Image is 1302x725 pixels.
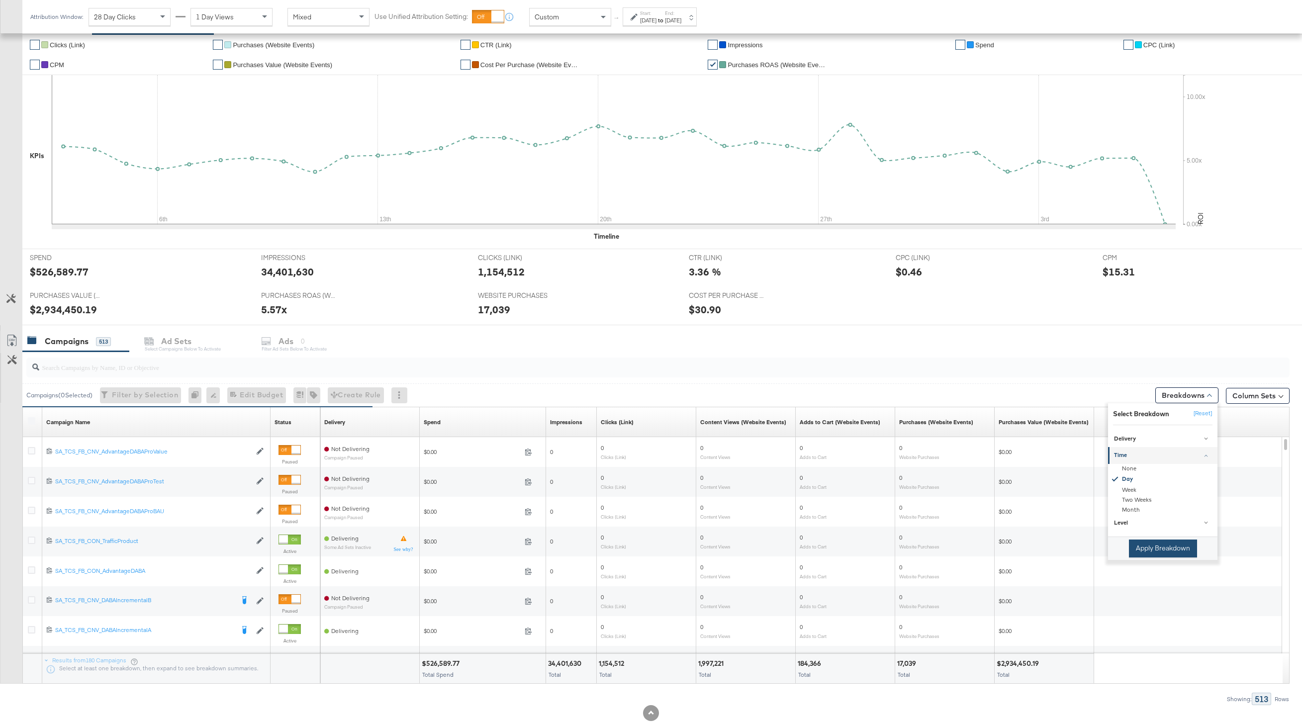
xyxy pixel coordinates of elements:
[640,10,656,16] label: Start:
[689,265,721,279] div: 3.36 %
[324,604,370,610] sub: Campaign Paused
[1110,485,1217,495] div: Week
[689,291,763,300] span: COST PER PURCHASE (WEBSITE EVENTS)
[899,444,902,452] span: 0
[55,477,251,485] div: SA_TCS_FB_CNV_AdvantageDABAProTest
[550,448,553,455] span: 0
[94,12,136,21] span: 28 Day Clicks
[30,253,104,263] span: SPEND
[55,626,234,634] div: SA_TCS_FB_CNV_DABAIncrementalA
[601,474,604,481] span: 0
[698,659,727,668] div: 1,997,221
[480,41,512,49] span: CTR (Link)
[899,593,902,601] span: 0
[999,567,1012,575] span: $0.00
[55,477,251,486] a: SA_TCS_FB_CNV_AdvantageDABAProTest
[1155,387,1218,403] button: Breakdowns
[728,61,827,69] span: Purchases ROAS (Website Events)
[955,40,965,50] a: ✔
[279,548,301,554] label: Active
[55,596,234,606] a: SA_TCS_FB_CNV_DABAIncrementalB
[50,41,85,49] span: Clicks (Link)
[899,623,902,631] span: 0
[55,507,251,516] a: SA_TCS_FB_CNV_AdvantageDABAProBAU
[1113,409,1169,419] div: Select Breakdown
[293,12,311,21] span: Mixed
[1114,435,1213,443] div: Delivery
[800,514,827,520] sub: Adds to Cart
[999,538,1012,545] span: $0.00
[324,418,345,426] div: Delivery
[594,232,619,241] div: Timeline
[422,671,454,678] span: Total Spend
[601,418,634,426] a: The number of clicks on links appearing on your ad or Page that direct people to your sites off F...
[331,627,359,634] span: Delivering
[899,514,939,520] sub: Website Purchases
[478,253,553,263] span: CLICKS (LINK)
[601,418,634,426] div: Clicks (Link)
[1108,447,1217,463] a: Time
[800,484,827,490] sub: Adds to Cart
[800,573,827,579] sub: Adds to Cart
[997,671,1010,678] span: Total
[689,302,721,317] div: $30.90
[30,302,97,317] div: $2,934,450.19
[279,578,301,584] label: Active
[261,302,287,317] div: 5.57x
[601,534,604,541] span: 0
[550,478,553,485] span: 0
[39,354,1171,373] input: Search Campaigns by Name, ID or Objective
[599,671,612,678] span: Total
[896,253,970,263] span: CPC (LINK)
[800,633,827,639] sub: Adds to Cart
[550,418,582,426] a: The number of times your ad was served. On mobile apps an ad is counted as served the first time ...
[599,659,627,668] div: 1,154,512
[601,573,626,579] sub: Clicks (Link)
[700,573,731,579] sub: Content Views
[331,567,359,575] span: Delivering
[55,507,251,515] div: SA_TCS_FB_CNV_AdvantageDABAProBAU
[548,659,584,668] div: 34,401,630
[800,534,803,541] span: 0
[897,659,919,668] div: 17,039
[1103,253,1177,263] span: CPM
[1226,696,1252,703] div: Showing:
[26,391,93,400] div: Campaigns ( 0 Selected)
[324,515,370,520] sub: Campaign Paused
[55,626,234,636] a: SA_TCS_FB_CNV_DABAIncrementalA
[478,265,525,279] div: 1,154,512
[601,514,626,520] sub: Clicks (Link)
[640,16,656,24] div: [DATE]
[1110,464,1217,474] div: None
[424,567,521,575] span: $0.00
[689,253,763,263] span: CTR (LINK)
[374,12,468,21] label: Use Unified Attribution Setting:
[975,41,994,49] span: Spend
[1226,388,1290,404] button: Column Sets
[798,659,824,668] div: 184,366
[601,623,604,631] span: 0
[261,265,314,279] div: 34,401,630
[1110,474,1217,485] div: Day
[798,671,811,678] span: Total
[1108,515,1217,532] a: Level
[213,40,223,50] a: ✔
[999,508,1012,515] span: $0.00
[800,474,803,481] span: 0
[331,505,370,512] span: Not Delivering
[261,253,336,263] span: IMPRESSIONS
[30,291,104,300] span: PURCHASES VALUE (WEBSITE EVENTS)
[1123,40,1133,50] a: ✔
[899,484,939,490] sub: Website Purchases
[1110,495,1217,505] div: Two Weeks
[55,448,251,456] a: SA_TCS_FB_CNV_AdvantageDABAProValue
[665,16,681,24] div: [DATE]
[800,418,880,426] a: The number of times an item was added to a shopping cart tracked by your Custom Audience pixel on...
[1129,540,1197,557] button: Apply Breakdown
[700,504,703,511] span: 0
[899,418,973,426] div: Purchases (Website Events)
[700,623,703,631] span: 0
[601,504,604,511] span: 0
[898,671,910,678] span: Total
